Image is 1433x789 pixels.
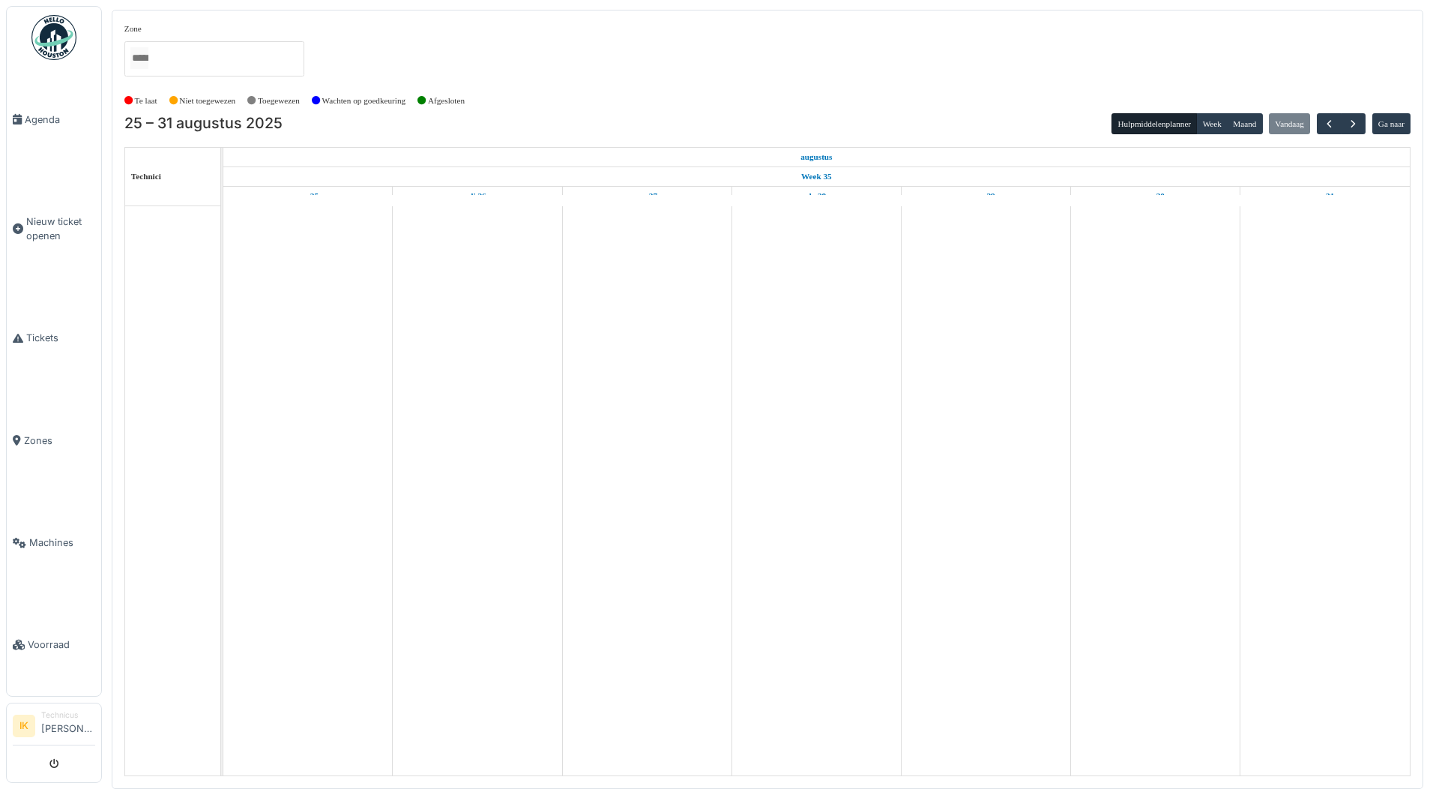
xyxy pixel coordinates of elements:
[7,594,101,696] a: Voorraad
[130,47,148,69] input: Alles
[797,167,836,186] a: Week 35
[1372,113,1411,134] button: Ga naar
[293,187,322,205] a: 25 augustus 2025
[797,148,836,166] a: 25 augustus 2025
[1111,113,1197,134] button: Hulpmiddelenplanner
[1312,187,1339,205] a: 31 augustus 2025
[633,187,661,205] a: 27 augustus 2025
[1196,113,1228,134] button: Week
[24,433,95,448] span: Zones
[179,94,235,107] label: Niet toegewezen
[1142,187,1168,205] a: 30 augustus 2025
[7,170,101,287] a: Nieuw ticket openen
[7,287,101,389] a: Tickets
[26,214,95,243] span: Nieuw ticket openen
[25,112,95,127] span: Agenda
[7,68,101,170] a: Agenda
[7,492,101,594] a: Machines
[41,709,95,742] li: [PERSON_NAME]
[428,94,465,107] label: Afgesloten
[13,715,35,737] li: IK
[973,187,998,205] a: 29 augustus 2025
[322,94,406,107] label: Wachten op goedkeuring
[13,709,95,745] a: IK Technicus[PERSON_NAME]
[7,389,101,491] a: Zones
[465,187,489,205] a: 26 augustus 2025
[1317,113,1342,135] button: Vorige
[131,172,161,181] span: Technici
[31,15,76,60] img: Badge_color-CXgf-gQk.svg
[1227,113,1263,134] button: Maand
[803,187,830,205] a: 28 augustus 2025
[135,94,157,107] label: Te laat
[26,331,95,345] span: Tickets
[1269,113,1310,134] button: Vandaag
[28,637,95,652] span: Voorraad
[124,115,283,133] h2: 25 – 31 augustus 2025
[258,94,300,107] label: Toegewezen
[41,709,95,721] div: Technicus
[29,535,95,550] span: Machines
[124,22,142,35] label: Zone
[1341,113,1366,135] button: Volgende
